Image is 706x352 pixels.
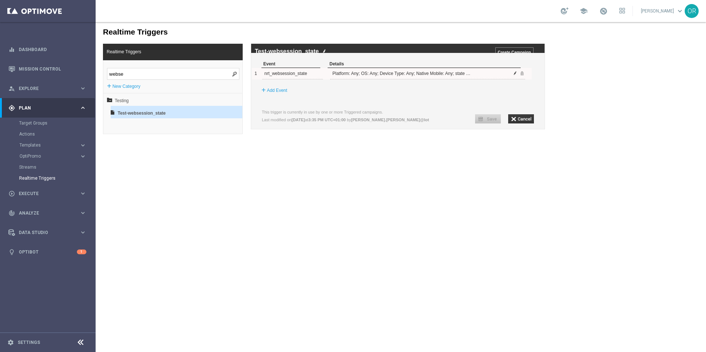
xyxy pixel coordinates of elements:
b: [PERSON_NAME].[PERSON_NAME]@lot [256,96,334,100]
a: Streams [19,164,76,170]
div: Test-websession_state [22,93,101,98]
i: keyboard_arrow_right [79,209,86,216]
span: Realtime Triggers [7,24,49,36]
div: 1 [156,46,161,57]
label: + [166,64,170,72]
div: Templates [19,140,95,151]
div: Platform: Any; OS: Any; Device Type: Any; Native Mobile: Any; state Equals close; first_event_ts:... [235,46,375,57]
button: person_search Explore keyboard_arrow_right [8,86,87,91]
div: Streams [19,162,95,173]
i: track_changes [8,210,15,216]
lable: Last modified on at by [166,96,334,100]
div: Details [232,38,425,46]
span: Test-websession_state [22,85,101,97]
div: Execute [8,190,79,197]
div: Templates [19,143,79,147]
a: Mission Control [19,59,86,79]
i: equalizer [8,46,15,53]
label: This trigger is currently in use by one or more Triggered campaigns. [166,88,288,92]
span: Explore [19,86,79,91]
span: OptiPromo [19,154,72,158]
i: keyboard_arrow_right [79,85,86,92]
div: Target Groups [19,118,95,129]
div: Realtime Triggers [19,173,95,184]
b: 3:35 PM UTC+01:00 [213,96,250,100]
button: Templates keyboard_arrow_right [19,142,87,148]
a: Actions [19,131,76,137]
i: settings [7,339,14,346]
img: edit_white.png [227,27,231,32]
div: OptiPromo [19,154,79,158]
div: Optibot [8,242,86,262]
div: OR [685,4,699,18]
i: keyboard_arrow_right [79,142,86,149]
button: track_changes Analyze keyboard_arrow_right [8,210,87,216]
div: Dashboard [8,40,86,59]
span: Plan [19,106,79,110]
button: gps_fixed Plan keyboard_arrow_right [8,105,87,111]
span: Data Studio [19,230,79,235]
button: Mission Control [8,66,87,72]
i: gps_fixed [8,105,15,111]
i: keyboard_arrow_right [79,229,86,236]
b: [DATE] [196,96,209,100]
a: Realtime Triggers [19,175,76,181]
a: Optibot [19,242,77,262]
span: Edit [417,49,422,53]
a: Settings [18,340,40,345]
button: OptiPromo keyboard_arrow_right [19,153,87,159]
div: Event [166,38,225,46]
label: Test-websession_state [159,26,223,33]
div: Plan [8,105,79,111]
i: person_search [8,85,15,92]
button: play_circle_outline Execute keyboard_arrow_right [8,191,87,197]
a: [PERSON_NAME]keyboard_arrow_down [640,6,685,17]
span: school [580,7,588,15]
span: Analyze [19,211,79,215]
a: Target Groups [19,120,76,126]
a: Dashboard [19,40,86,59]
div: Mission Control [8,59,86,79]
div: Analyze [8,210,79,216]
div: 1 [77,249,86,254]
i: keyboard_arrow_right [79,104,86,111]
div: OptiPromo [19,151,95,162]
span: Execute [19,191,79,196]
label: Add Event [171,65,192,72]
input: Quick find trigger [11,46,144,58]
div: Data Studio [8,229,79,236]
button: lightbulb Optibot 1 [8,249,87,255]
span: Delete [424,49,428,53]
i: play_circle_outline [8,190,15,197]
button: equalizer Dashboard [8,47,87,53]
i: keyboard_arrow_right [79,190,86,197]
label: + [11,60,16,68]
div: Explore [8,85,79,92]
button: Data Studio keyboard_arrow_right [8,230,87,236]
span: Templates [19,143,72,147]
span: Testing [19,72,100,85]
i: keyboard_arrow_right [79,153,86,160]
div: nrt_websession_state [169,46,228,57]
div: Actions [19,129,95,140]
span: keyboard_arrow_down [676,7,684,15]
i: lightbulb [8,249,15,255]
label: New Category [17,61,45,68]
input: Create Campaign [400,25,438,35]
